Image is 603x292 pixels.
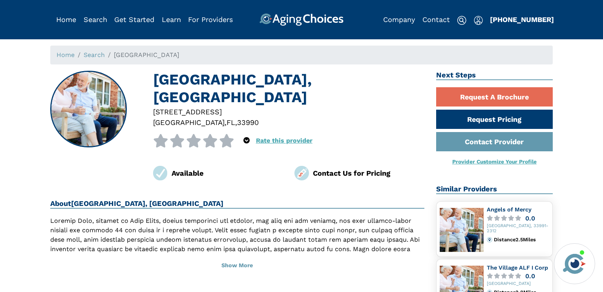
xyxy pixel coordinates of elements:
[487,224,550,234] div: [GEOGRAPHIC_DATA], 33991-2312
[50,46,553,64] nav: breadcrumb
[561,250,588,277] img: avatar
[172,168,283,178] div: Available
[436,110,553,129] a: Request Pricing
[313,168,424,178] div: Contact Us for Pricing
[422,15,450,24] a: Contact
[50,257,424,274] button: Show More
[259,13,344,26] img: AgingChoices
[235,118,237,127] span: ,
[487,273,550,279] a: 0.0
[457,16,466,25] img: search-icon.svg
[84,15,107,24] a: Search
[494,237,549,242] div: Distance 2.5 Miles
[474,13,483,26] div: Popover trigger
[436,87,553,107] a: Request A Brochure
[225,118,227,127] span: ,
[525,273,535,279] div: 0.0
[436,185,553,194] h2: Similar Providers
[84,51,105,59] a: Search
[51,72,126,147] img: Coconut Cove, Cape Coral FL
[84,13,107,26] div: Popover trigger
[227,118,235,127] span: FL
[243,134,250,147] div: Popover trigger
[114,51,179,59] span: [GEOGRAPHIC_DATA]
[162,15,181,24] a: Learn
[153,71,424,107] h1: [GEOGRAPHIC_DATA], [GEOGRAPHIC_DATA]
[153,118,225,127] span: [GEOGRAPHIC_DATA]
[436,71,553,80] h2: Next Steps
[487,281,550,286] div: [GEOGRAPHIC_DATA]
[57,51,75,59] a: Home
[436,132,553,151] a: Contact Provider
[56,15,76,24] a: Home
[525,215,535,221] div: 0.0
[487,264,548,271] a: The Village ALF I Corp
[153,107,424,117] div: [STREET_ADDRESS]
[114,15,154,24] a: Get Started
[188,15,233,24] a: For Providers
[487,237,492,242] img: distance.svg
[490,15,554,24] a: [PHONE_NUMBER]
[452,158,537,165] a: Provider Customize Your Profile
[474,16,483,25] img: user-icon.svg
[237,117,259,128] div: 33990
[487,206,532,213] a: Angels of Mercy
[383,15,415,24] a: Company
[50,199,424,209] h2: About [GEOGRAPHIC_DATA], [GEOGRAPHIC_DATA]
[487,215,550,221] a: 0.0
[256,137,312,144] a: Rate this provider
